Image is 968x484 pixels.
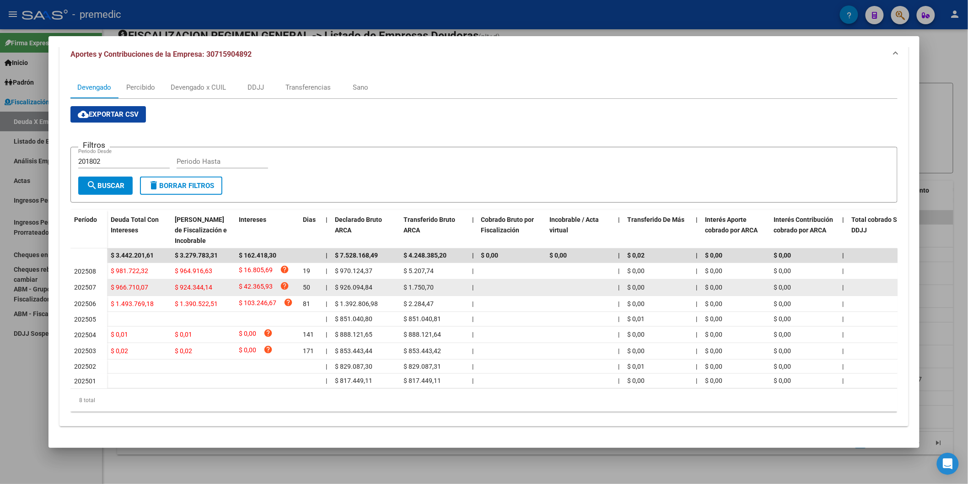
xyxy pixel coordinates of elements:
span: Cobrado Bruto por Fiscalización [481,216,534,234]
span: | [472,347,473,355]
span: | [618,252,620,259]
span: 19 [303,267,310,274]
datatable-header-cell: Dias [299,210,322,250]
span: Declarado Bruto ARCA [335,216,382,234]
datatable-header-cell: | [839,210,848,250]
span: | [843,216,844,223]
span: $ 0,00 [550,252,567,259]
span: 202506 [74,300,96,307]
div: DDJJ [247,82,264,92]
div: Open Intercom Messenger [937,453,959,475]
span: $ 853.443,42 [403,347,441,355]
i: help [280,281,289,290]
span: Dias [303,216,316,223]
span: 202501 [74,377,96,385]
span: | [618,300,620,307]
div: Percibido [126,82,155,92]
span: Período [74,216,97,223]
span: $ 0,01 [628,363,645,370]
datatable-header-cell: Cobrado Bruto por Fiscalización [478,210,546,250]
span: $ 0,02 [628,252,645,259]
span: $ 0,00 [774,315,791,323]
span: $ 0,00 [705,347,723,355]
span: $ 0,00 [628,347,645,355]
span: $ 0,00 [774,300,791,307]
span: $ 0,00 [705,252,723,259]
datatable-header-cell: | [468,210,478,250]
span: | [618,315,620,323]
span: $ 0,00 [705,267,723,274]
span: $ 7.528.168,49 [335,252,378,259]
span: $ 1.493.769,18 [111,300,154,307]
span: $ 924.344,14 [175,284,212,291]
span: $ 0,00 [774,267,791,274]
span: $ 0,00 [774,284,791,291]
span: 202505 [74,316,96,323]
span: $ 829.087,30 [335,363,372,370]
span: $ 0,01 [628,315,645,323]
span: | [843,363,844,370]
span: $ 0,00 [239,328,256,341]
span: $ 162.418,30 [239,252,276,259]
span: | [472,377,473,384]
span: | [472,331,473,338]
span: | [326,284,327,291]
span: $ 1.750,70 [403,284,434,291]
span: Buscar [86,182,124,190]
span: | [843,252,844,259]
span: $ 16.805,69 [239,265,273,277]
span: Deuda Total Con Intereses [111,216,159,234]
datatable-header-cell: Intereses [235,210,299,250]
datatable-header-cell: Deuda Bruta Neto de Fiscalización e Incobrable [171,210,235,250]
span: 81 [303,300,310,307]
span: $ 3.442.201,61 [111,252,154,259]
span: $ 0,00 [705,363,723,370]
span: $ 0,00 [774,363,791,370]
span: $ 0,00 [705,377,723,384]
datatable-header-cell: | [322,210,331,250]
i: help [264,345,273,354]
div: Transferencias [285,82,331,92]
span: $ 0,00 [239,345,256,357]
span: | [696,216,698,223]
span: | [326,347,327,355]
span: | [843,331,844,338]
datatable-header-cell: Período [70,210,107,248]
span: Incobrable / Acta virtual [550,216,599,234]
span: 202502 [74,363,96,370]
span: [PERSON_NAME] de Fiscalización e Incobrable [175,216,227,244]
span: | [843,315,844,323]
span: | [696,315,698,323]
datatable-header-cell: Interés Aporte cobrado por ARCA [702,210,770,250]
span: | [696,331,698,338]
mat-icon: search [86,180,97,191]
span: | [618,267,620,274]
span: | [472,252,474,259]
span: | [618,347,620,355]
datatable-header-cell: Incobrable / Acta virtual [546,210,615,250]
span: | [618,377,620,384]
span: $ 0,00 [481,252,499,259]
span: 171 [303,347,314,355]
span: | [326,300,327,307]
span: | [696,252,698,259]
span: | [326,377,327,384]
span: $ 0,00 [705,331,723,338]
span: | [326,363,327,370]
span: $ 0,00 [774,252,791,259]
span: $ 970.124,37 [335,267,372,274]
span: Transferido Bruto ARCA [403,216,455,234]
span: $ 2.284,47 [403,300,434,307]
div: 8 total [70,389,898,412]
datatable-header-cell: Interés Contribución cobrado por ARCA [770,210,839,250]
span: $ 42.365,93 [239,281,273,294]
span: $ 0,00 [628,300,645,307]
span: | [843,377,844,384]
button: Exportar CSV [70,106,146,123]
datatable-header-cell: Transferido Bruto ARCA [400,210,468,250]
span: $ 0,02 [111,347,128,355]
span: $ 0,00 [705,300,723,307]
mat-expansion-panel-header: Aportes y Contribuciones de la Empresa: 30715904892 [59,40,909,69]
div: Devengado x CUIL [171,82,226,92]
button: Borrar Filtros [140,177,222,195]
